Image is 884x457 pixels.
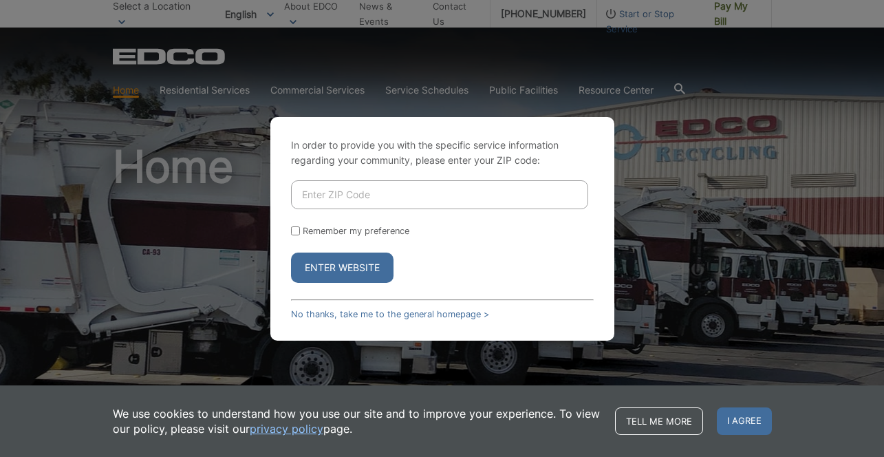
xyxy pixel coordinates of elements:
[615,407,703,435] a: Tell me more
[303,226,409,236] label: Remember my preference
[291,180,588,209] input: Enter ZIP Code
[291,253,394,283] button: Enter Website
[291,138,594,168] p: In order to provide you with the specific service information regarding your community, please en...
[250,421,323,436] a: privacy policy
[113,406,601,436] p: We use cookies to understand how you use our site and to improve your experience. To view our pol...
[291,309,489,319] a: No thanks, take me to the general homepage >
[717,407,772,435] span: I agree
